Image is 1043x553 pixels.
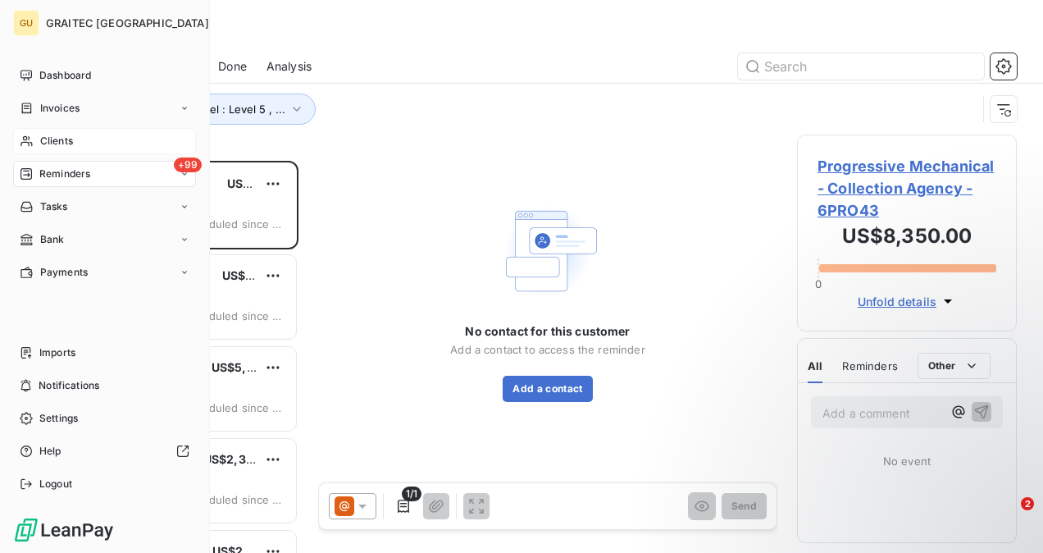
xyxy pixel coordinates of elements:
[808,359,822,372] span: All
[450,343,644,356] span: Add a contact to access the reminder
[266,58,312,75] span: Analysis
[212,360,289,374] span: US$5,232.80
[842,359,897,372] span: Reminders
[738,53,984,80] input: Search
[503,376,592,402] button: Add a contact
[116,94,316,125] button: Reminder Level : Level 5 , ...
[13,517,115,543] img: Logo LeanPay
[203,452,280,466] span: US$2,354.44
[39,444,61,459] span: Help
[39,167,90,181] span: Reminders
[218,58,247,75] span: Done
[402,487,421,501] span: 1/1
[222,268,302,282] span: US$27,681.25
[465,323,630,340] span: No contact for this customer
[140,103,285,116] span: Reminder Level : Level 5 , ...
[39,477,72,491] span: Logout
[46,16,209,30] span: GRAITEC [GEOGRAPHIC_DATA]
[39,345,75,360] span: Imports
[13,438,196,464] a: Help
[818,155,996,222] span: Progressive Mechanical - Collection Agency - 6PRO43
[495,199,600,304] img: Empty state
[853,292,961,311] button: Unfold details
[918,353,991,379] button: Other
[174,158,202,172] span: +99
[39,378,99,393] span: Notifications
[39,411,78,426] span: Settings
[815,277,822,290] span: 0
[40,232,65,247] span: Bank
[184,493,283,506] span: scheduled since 757 days
[184,401,283,414] span: scheduled since 787 days
[40,199,68,214] span: Tasks
[13,10,39,36] div: GU
[987,497,1027,537] iframe: Intercom live chat
[40,134,73,149] span: Clients
[184,217,283,231] span: scheduled since 806 days
[227,176,304,190] span: US$8,350.00
[818,222,996,254] h3: US$8,350.00
[1021,497,1034,510] span: 2
[39,68,91,83] span: Dashboard
[715,394,1043,509] iframe: Intercom notifications message
[40,101,80,116] span: Invoices
[40,265,88,280] span: Payments
[184,309,283,322] span: scheduled since 800 days
[858,293,936,310] span: Unfold details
